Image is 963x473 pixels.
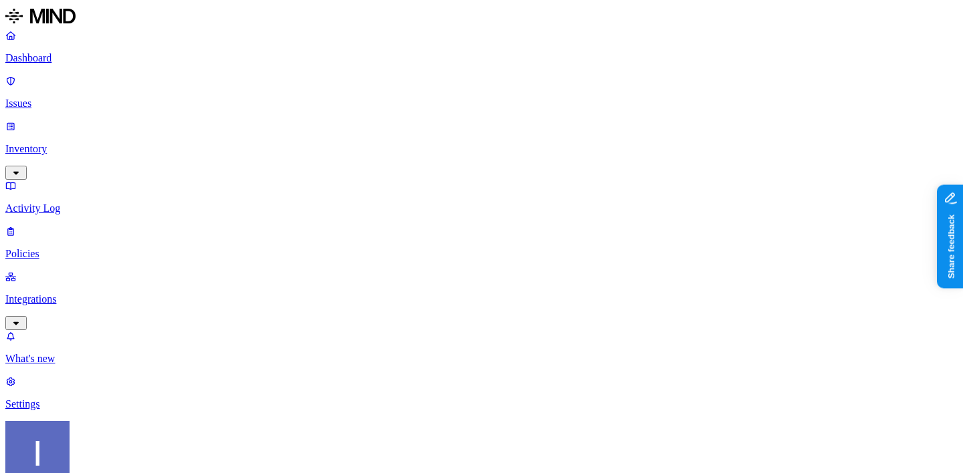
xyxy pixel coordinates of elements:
p: What's new [5,353,958,365]
p: Settings [5,398,958,410]
a: Policies [5,225,958,260]
p: Issues [5,98,958,110]
a: Dashboard [5,29,958,64]
p: Inventory [5,143,958,155]
a: Inventory [5,120,958,178]
a: Integrations [5,271,958,328]
a: What's new [5,330,958,365]
p: Integrations [5,293,958,305]
p: Dashboard [5,52,958,64]
a: Activity Log [5,180,958,214]
a: MIND [5,5,958,29]
p: Activity Log [5,202,958,214]
img: MIND [5,5,76,27]
a: Settings [5,375,958,410]
p: Policies [5,248,958,260]
a: Issues [5,75,958,110]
